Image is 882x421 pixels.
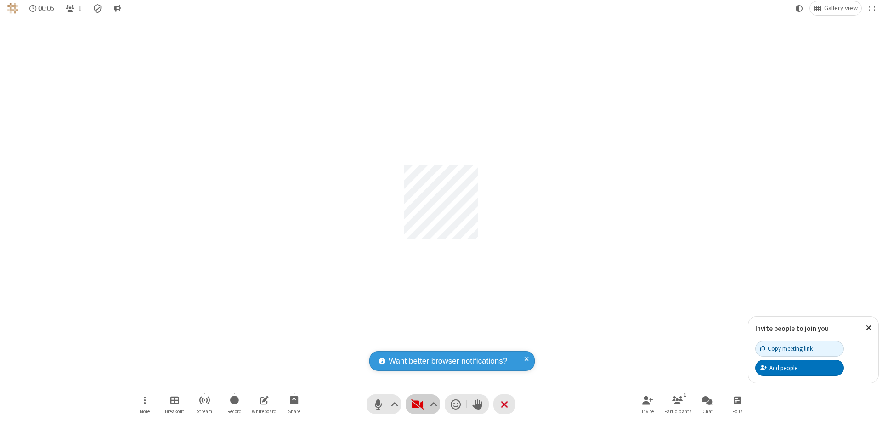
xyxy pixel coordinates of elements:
div: Meeting details Encryption enabled [89,1,107,15]
button: End or leave meeting [493,394,515,414]
span: Gallery view [824,5,858,12]
div: Copy meeting link [760,344,813,353]
span: More [140,409,150,414]
button: Open poll [724,391,751,417]
button: Start streaming [191,391,218,417]
button: Open participant list [62,1,85,15]
span: Stream [197,409,212,414]
span: Share [288,409,300,414]
span: Participants [664,409,691,414]
button: Open shared whiteboard [250,391,278,417]
div: 1 [681,391,689,399]
span: Whiteboard [252,409,277,414]
button: Invite participants (⌘+Shift+I) [634,391,661,417]
button: Open chat [694,391,721,417]
span: Record [227,409,242,414]
button: Send a reaction [445,394,467,414]
button: Change layout [810,1,861,15]
span: Polls [732,409,742,414]
span: 00:05 [38,4,54,13]
button: Start sharing [280,391,308,417]
button: Close popover [859,317,878,339]
button: Video setting [428,394,440,414]
span: Invite [642,409,654,414]
label: Invite people to join you [755,324,829,333]
button: Open menu [131,391,158,417]
button: Add people [755,360,844,375]
span: Breakout [165,409,184,414]
div: Timer [26,1,58,15]
img: QA Selenium DO NOT DELETE OR CHANGE [7,3,18,14]
button: Fullscreen [865,1,879,15]
button: Using system theme [792,1,807,15]
button: Manage Breakout Rooms [161,391,188,417]
span: 1 [78,4,82,13]
button: Copy meeting link [755,341,844,357]
button: Mute (⌘+Shift+A) [367,394,401,414]
button: Start recording [220,391,248,417]
button: Raise hand [467,394,489,414]
button: Open participant list [664,391,691,417]
button: Conversation [110,1,124,15]
span: Chat [702,409,713,414]
button: Audio settings [389,394,401,414]
span: Want better browser notifications? [389,355,507,367]
button: Start video (⌘+Shift+V) [406,394,440,414]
